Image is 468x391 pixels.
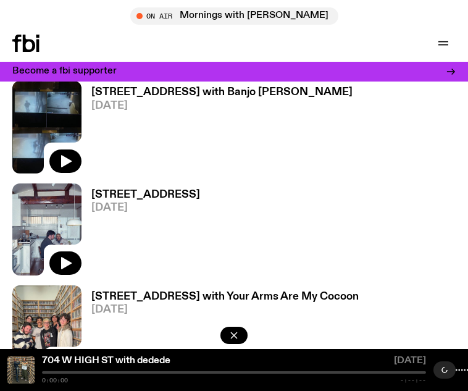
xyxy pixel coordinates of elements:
img: Artist Your Arms Are My Cocoon in the fbi music library [12,285,81,377]
img: Pat sits at a dining table with his profile facing the camera. Rhea sits to his left facing the c... [12,183,81,275]
span: [DATE] [91,203,200,213]
a: [STREET_ADDRESS] with Banjo [PERSON_NAME][DATE] [81,87,353,173]
h3: [STREET_ADDRESS] with Your Arms Are My Cocoon [91,292,359,302]
h3: [STREET_ADDRESS] with Banjo [PERSON_NAME] [91,87,353,98]
button: On AirMornings with [PERSON_NAME] [130,7,338,25]
a: [STREET_ADDRESS][DATE] [81,190,200,275]
h3: Become a fbi supporter [12,67,117,76]
a: [STREET_ADDRESS] with Your Arms Are My Cocoon[DATE] [81,292,359,377]
span: -:--:-- [400,377,426,384]
h3: [STREET_ADDRESS] [91,190,200,200]
span: 0:00:00 [42,377,68,384]
span: [DATE] [91,101,353,111]
span: [DATE] [394,356,426,369]
a: 704 W HIGH ST with dedede [42,356,170,366]
span: [DATE] [91,305,359,315]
